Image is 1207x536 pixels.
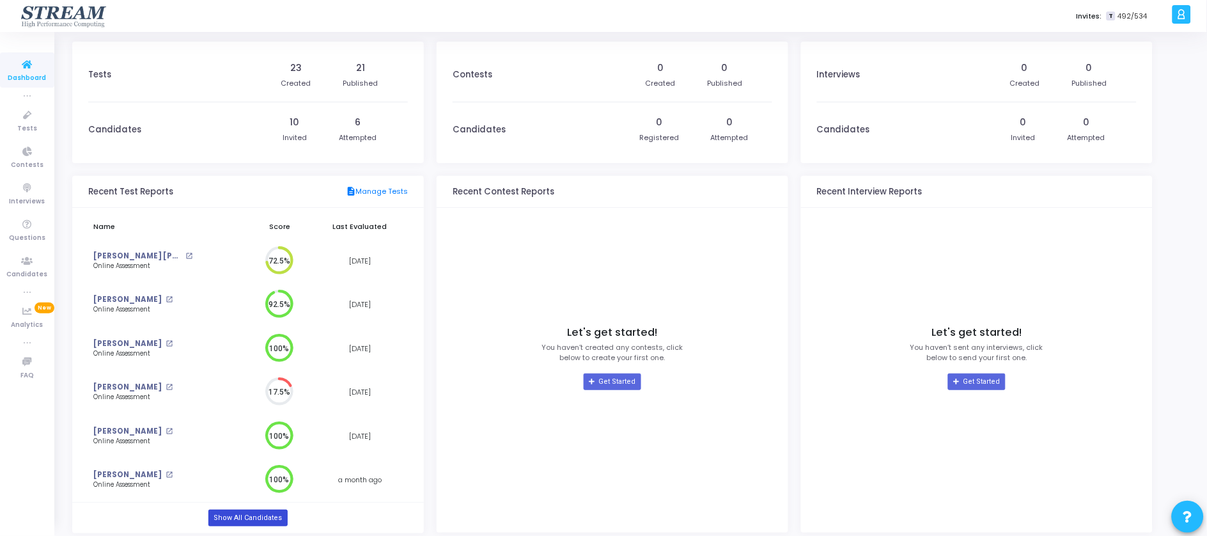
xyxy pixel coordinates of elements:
[9,233,45,244] span: Questions
[453,125,506,135] h3: Candidates
[290,61,302,75] div: 23
[339,132,377,143] div: Attempted
[20,3,109,29] img: logo
[166,384,173,391] mat-icon: open_in_new
[93,382,162,393] a: [PERSON_NAME]
[711,132,749,143] div: Attempted
[88,214,248,239] th: Name
[93,349,192,359] div: Online Assessment
[88,125,141,135] h3: Candidates
[1076,11,1102,22] label: Invites:
[817,70,860,80] h3: Interviews
[568,326,658,339] h4: Let's get started!
[290,116,300,129] div: 10
[7,269,48,280] span: Candidates
[355,116,361,129] div: 6
[817,125,870,135] h3: Candidates
[657,61,664,75] div: 0
[93,469,162,480] a: [PERSON_NAME]
[208,510,287,526] a: Show All Candidates
[312,414,408,459] td: [DATE]
[932,326,1022,339] h4: Let's get started!
[166,471,173,478] mat-icon: open_in_new
[248,214,312,239] th: Score
[166,428,173,435] mat-icon: open_in_new
[356,61,365,75] div: 21
[542,342,683,363] p: You haven’t created any contests, click below to create your first one.
[453,187,554,197] h3: Recent Contest Reports
[93,305,192,315] div: Online Assessment
[1020,116,1027,129] div: 0
[312,370,408,414] td: [DATE]
[1118,11,1148,22] span: 492/534
[817,187,923,197] h3: Recent Interview Reports
[584,374,641,390] a: Get Started
[312,239,408,283] td: [DATE]
[93,426,162,437] a: [PERSON_NAME]
[1068,132,1105,143] div: Attempted
[8,73,47,84] span: Dashboard
[312,327,408,371] td: [DATE]
[1084,116,1090,129] div: 0
[11,160,43,171] span: Contests
[312,214,408,239] th: Last Evaluated
[727,116,733,129] div: 0
[948,374,1005,390] a: Get Started
[1010,78,1040,89] div: Created
[1022,61,1028,75] div: 0
[722,61,728,75] div: 0
[312,283,408,327] td: [DATE]
[185,253,192,260] mat-icon: open_in_new
[35,303,54,313] span: New
[93,338,162,349] a: [PERSON_NAME]
[346,186,408,198] a: Manage Tests
[343,78,378,89] div: Published
[453,70,492,80] h3: Contests
[656,116,662,129] div: 0
[646,78,676,89] div: Created
[20,370,34,381] span: FAQ
[1011,132,1036,143] div: Invited
[346,186,355,198] mat-icon: description
[93,437,192,446] div: Online Assessment
[12,320,43,331] span: Analytics
[910,342,1043,363] p: You haven’t sent any interviews, click below to send your first one.
[312,458,408,502] td: a month ago
[88,187,173,197] h3: Recent Test Reports
[166,296,173,303] mat-icon: open_in_new
[1107,12,1115,21] span: T
[10,196,45,207] span: Interviews
[281,78,311,89] div: Created
[88,70,111,80] h3: Tests
[1086,61,1093,75] div: 0
[93,262,192,271] div: Online Assessment
[166,340,173,347] mat-icon: open_in_new
[17,123,37,134] span: Tests
[1072,78,1107,89] div: Published
[93,480,192,490] div: Online Assessment
[708,78,743,89] div: Published
[93,294,162,305] a: [PERSON_NAME]
[283,132,307,143] div: Invited
[93,393,192,402] div: Online Assessment
[93,251,182,262] a: [PERSON_NAME] [PERSON_NAME]
[639,132,679,143] div: Registered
